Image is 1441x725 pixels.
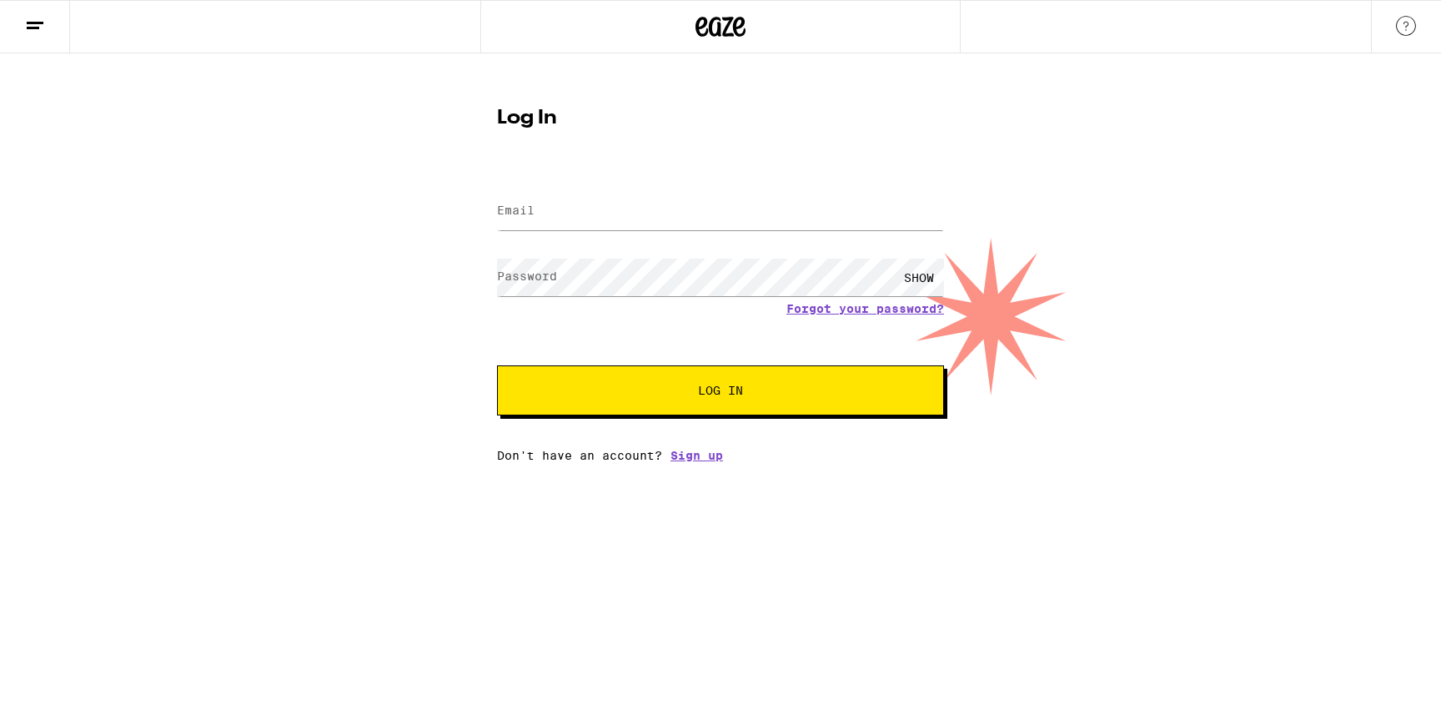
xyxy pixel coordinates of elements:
label: Email [497,204,535,217]
input: Email [497,193,944,230]
span: Log In [698,385,743,396]
button: Log In [497,365,944,415]
a: Forgot your password? [786,302,944,315]
h1: Log In [497,108,944,128]
div: SHOW [894,259,944,296]
div: Don't have an account? [497,449,944,462]
a: Sign up [670,449,723,462]
label: Password [497,269,557,283]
